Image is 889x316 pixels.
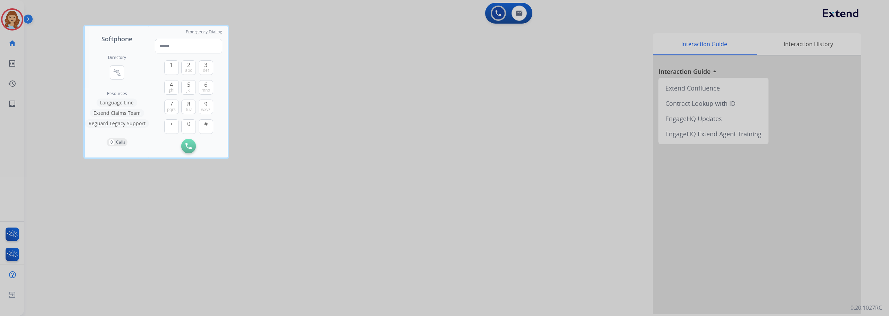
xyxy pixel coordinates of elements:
button: 9wxyz [199,100,213,114]
span: mno [201,87,210,93]
span: Softphone [101,34,132,44]
span: 5 [187,80,190,89]
span: Emergency Dialing [186,29,222,35]
span: tuv [186,107,192,112]
span: abc [185,68,192,73]
span: jkl [186,87,191,93]
button: Language Line [97,99,137,107]
span: 6 [204,80,207,89]
span: ghi [168,87,174,93]
button: Reguard Legacy Support [85,119,149,128]
span: pqrs [167,107,176,112]
button: Extend Claims Team [90,109,144,117]
button: 2abc [181,60,196,75]
span: 0 [187,120,190,128]
p: 0.20.1027RC [850,304,882,312]
button: 4ghi [164,80,179,95]
span: def [203,68,209,73]
span: wxyz [201,107,210,112]
p: Calls [116,139,125,145]
span: 4 [170,80,173,89]
span: 3 [204,61,207,69]
button: # [199,119,213,134]
span: 7 [170,100,173,108]
button: 5jkl [181,80,196,95]
button: 1 [164,60,179,75]
span: Resources [107,91,127,96]
button: 7pqrs [164,100,179,114]
span: # [204,120,208,128]
span: + [170,120,173,128]
button: 3def [199,60,213,75]
button: 0 [181,119,196,134]
span: 1 [170,61,173,69]
p: 0 [109,139,115,145]
h2: Directory [108,55,126,60]
button: 6mno [199,80,213,95]
span: 2 [187,61,190,69]
button: 0Calls [107,138,127,146]
span: 8 [187,100,190,108]
button: 8tuv [181,100,196,114]
span: 9 [204,100,207,108]
button: + [164,119,179,134]
mat-icon: connect_without_contact [113,68,121,77]
img: call-button [185,143,192,149]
